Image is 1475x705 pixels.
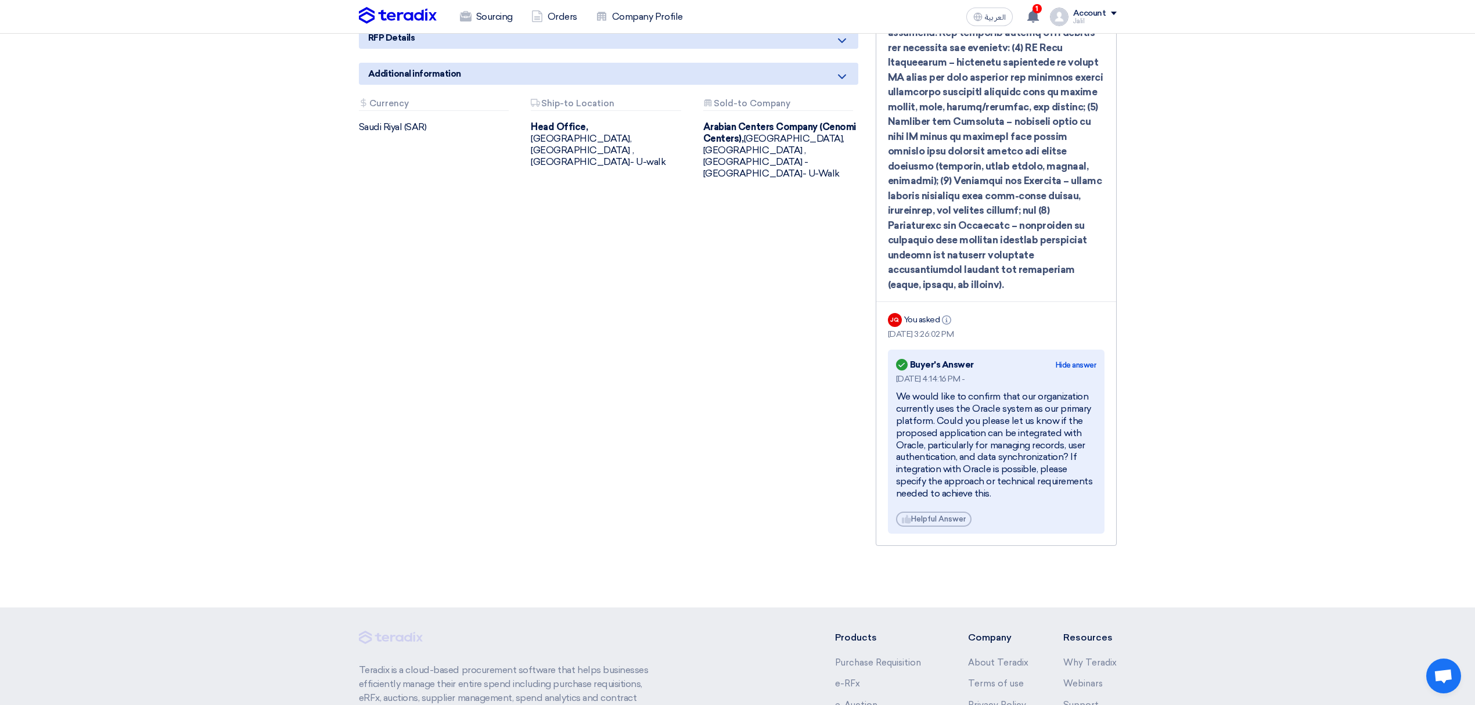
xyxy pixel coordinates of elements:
[896,357,974,373] div: Buyer's Answer
[531,99,681,111] div: Ship-to Location
[896,373,1096,385] div: [DATE] 4:14:16 PM -
[1056,359,1096,371] div: Hide answer
[703,121,858,179] div: [GEOGRAPHIC_DATA], [GEOGRAPHIC_DATA] ,[GEOGRAPHIC_DATA] - [GEOGRAPHIC_DATA]- U-Walk
[531,121,588,132] b: Head Office,
[368,67,461,80] span: Additional information
[451,4,522,30] a: Sourcing
[835,657,921,668] a: Purchase Requisition
[1426,659,1461,693] div: دردشة مفتوحة
[522,4,587,30] a: Orders
[359,99,509,111] div: Currency
[1063,631,1117,645] li: Resources
[968,678,1024,689] a: Terms of use
[587,4,692,30] a: Company Profile
[1032,4,1042,13] span: 1
[968,631,1028,645] li: Company
[888,313,902,327] div: JQ
[968,657,1028,668] a: About Teradix
[368,31,415,44] span: RFP Details
[531,121,686,168] div: [GEOGRAPHIC_DATA], [GEOGRAPHIC_DATA] ,[GEOGRAPHIC_DATA]- U-walk
[835,678,860,689] a: e-RFx
[896,391,1096,499] div: We would like to confirm that our organization currently uses the Oracle system as our primary pl...
[359,121,514,133] div: Saudi Riyal (SAR)
[888,328,1105,340] div: [DATE] 3:26:02 PM
[1050,8,1069,26] img: profile_test.png
[703,99,854,111] div: Sold-to Company
[896,512,972,527] div: Helpful Answer
[985,13,1006,21] span: العربية
[835,631,933,645] li: Products
[904,314,954,326] div: You asked
[1073,18,1117,24] div: Jalil
[703,121,856,144] b: Arabian Centers Company (Cenomi Centers),
[359,7,437,24] img: Teradix logo
[966,8,1013,26] button: العربية
[1063,678,1103,689] a: Webinars
[1073,9,1106,19] div: Account
[1063,657,1117,668] a: Why Teradix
